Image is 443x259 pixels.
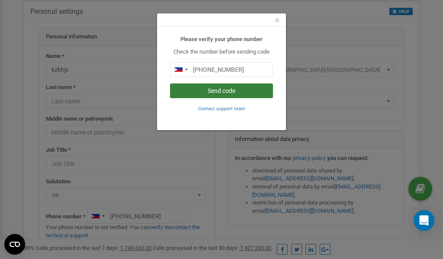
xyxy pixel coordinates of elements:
input: 0905 123 4567 [170,62,273,77]
div: Open Intercom Messenger [414,210,434,231]
a: Contact support team [198,105,245,112]
span: × [275,15,279,26]
button: Open CMP widget [4,234,25,255]
div: Telephone country code [170,63,190,77]
b: Please verify your phone number [180,36,263,42]
small: Contact support team [198,106,245,112]
button: Send code [170,83,273,98]
p: Check the number before sending code [170,48,273,56]
button: Close [275,16,279,25]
